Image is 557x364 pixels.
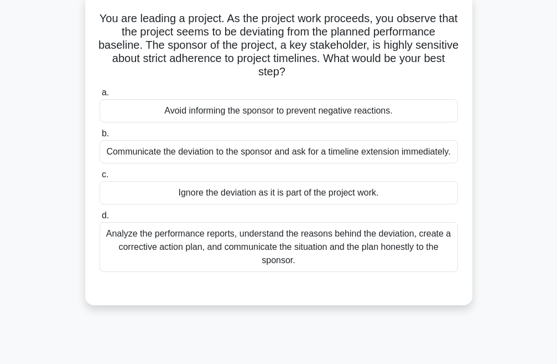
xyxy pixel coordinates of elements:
div: Avoid informing the sponsor to prevent negative reactions. [100,99,458,122]
div: Analyze the performance reports, understand the reasons behind the deviation, create a corrective... [100,222,458,272]
h5: You are leading a project. As the project work proceeds, you observe that the project seems to be... [98,12,459,79]
span: d. [102,211,109,220]
span: a. [102,88,109,97]
div: Communicate the deviation to the sponsor and ask for a timeline extension immediately. [100,140,458,163]
span: b. [102,129,109,138]
div: Ignore the deviation as it is part of the project work. [100,181,458,204]
span: c. [102,170,108,179]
